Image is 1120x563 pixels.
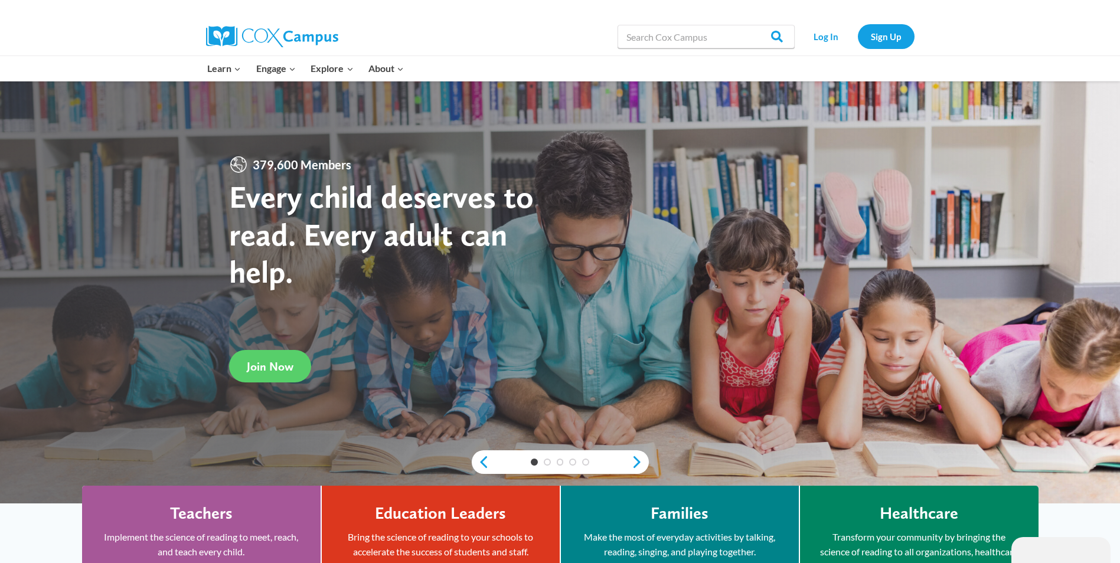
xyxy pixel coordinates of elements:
span: Learn [207,61,241,76]
h4: Education Leaders [375,503,506,523]
nav: Primary Navigation [200,56,412,81]
a: Join Now [229,350,311,382]
span: 379,600 Members [248,155,356,174]
a: Sign Up [858,24,915,48]
a: 1 [531,459,538,466]
h4: Healthcare [880,503,958,523]
a: Log In [801,24,852,48]
p: Implement the science of reading to meet, reach, and teach every child. [100,529,303,559]
a: 3 [557,459,564,466]
h4: Teachers [170,503,233,523]
a: 5 [582,459,589,466]
a: 2 [544,459,551,466]
span: Engage [256,61,296,76]
input: Search Cox Campus [618,25,795,48]
p: Make the most of everyday activities by talking, reading, singing, and playing together. [579,529,781,559]
h4: Families [651,503,708,523]
img: Cox Campus [206,26,338,47]
a: previous [472,455,489,469]
strong: Every child deserves to read. Every adult can help. [229,178,534,290]
a: 4 [569,459,576,466]
div: content slider buttons [472,450,649,474]
span: About [368,61,404,76]
nav: Secondary Navigation [801,24,915,48]
span: Join Now [247,359,293,374]
a: next [631,455,649,469]
span: Explore [311,61,353,76]
p: Bring the science of reading to your schools to accelerate the success of students and staff. [339,529,542,559]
